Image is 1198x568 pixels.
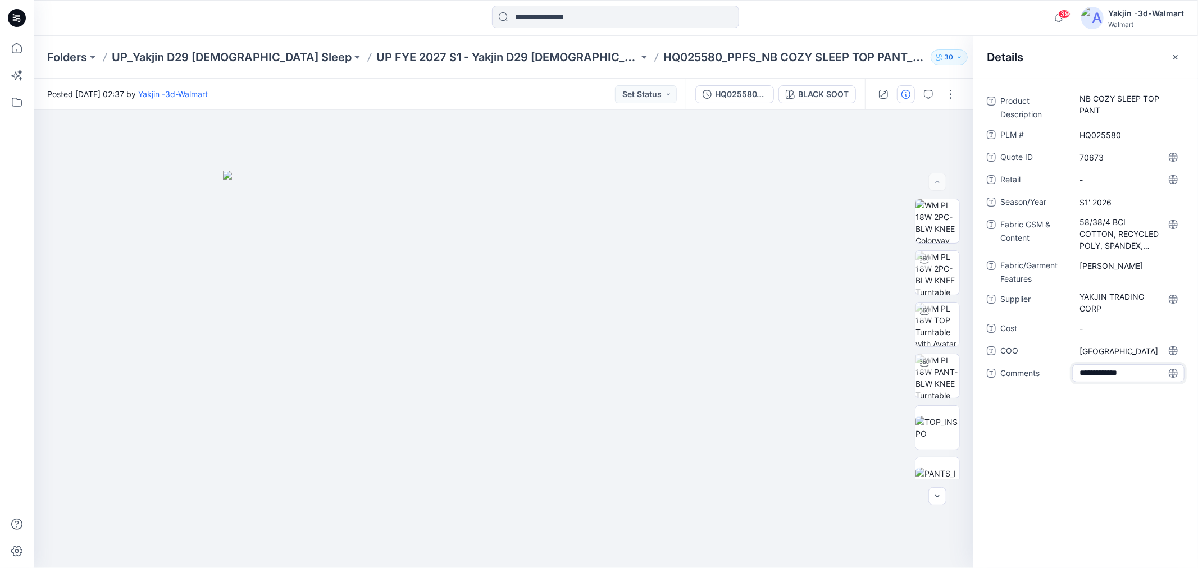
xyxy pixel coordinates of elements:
[987,51,1023,64] h2: Details
[931,49,968,65] button: 30
[1079,260,1177,272] span: TERRY
[1079,196,1177,208] span: S1' 2026
[1079,174,1177,186] span: -
[715,88,767,100] div: HQ025580_PPFS_NB COZY SLEEP TOP PANT_PLUS
[1079,345,1177,357] span: VIETNAM
[1000,94,1068,121] span: Product Description
[1079,129,1177,141] span: HQ025580
[1000,292,1068,315] span: Supplier
[1081,7,1104,29] img: avatar
[1079,93,1177,116] span: NB COZY SLEEP TOP PANT
[1000,218,1068,252] span: Fabric GSM & Content
[915,354,959,398] img: WM PL 18W PANT-BLW KNEE Turntable with Avatar
[695,85,774,103] button: HQ025580_PPFS_NB COZY SLEEP TOP PANT_PLUS
[1079,323,1177,335] span: -
[897,85,915,103] button: Details
[1000,128,1068,144] span: PLM #
[1000,150,1068,166] span: Quote ID
[1000,259,1068,286] span: Fabric/Garment Features
[1000,173,1068,189] span: Retail
[376,49,639,65] a: UP FYE 2027 S1 - Yakjin D29 [DEMOGRAPHIC_DATA] Sleepwear
[1000,367,1068,382] span: Comments
[223,171,785,568] img: eyJhbGciOiJIUzI1NiIsImtpZCI6IjAiLCJzbHQiOiJzZXMiLCJ0eXAiOiJKV1QifQ.eyJkYXRhIjp7InR5cGUiOiJzdG9yYW...
[915,416,959,439] img: TOP_INSPO
[1079,152,1177,163] span: 70673
[1079,291,1177,314] span: YAKJIN TRADING CORP
[1000,195,1068,211] span: Season/Year
[945,51,954,63] p: 30
[663,49,926,65] p: HQ025580_PPFS_NB COZY SLEEP TOP PANT_PLUS
[798,88,849,100] div: BLACK SOOT
[915,251,959,295] img: WM PL 18W 2PC-BLW KNEE Turntable with Avatar
[915,199,959,243] img: WM PL 18W 2PC-BLW KNEE Colorway wo Avatar
[47,49,87,65] a: Folders
[1058,10,1071,19] span: 39
[915,468,959,491] img: PANTS_INSPO
[778,85,856,103] button: BLACK SOOT
[112,49,352,65] a: UP_Yakjin D29 [DEMOGRAPHIC_DATA] Sleep
[1108,20,1184,29] div: Walmart
[1108,7,1184,20] div: Yakjin -3d-Walmart
[1079,216,1177,251] span: 58/38/4 BCI COTTON, RECYCLED POLY, SPANDEX, 230GSM
[138,89,208,99] a: Yakjin -3d-Walmart
[47,88,208,100] span: Posted [DATE] 02:37 by
[915,303,959,346] img: WM PL 18W TOP Turntable with Avatar
[1000,344,1068,360] span: COO
[1000,322,1068,337] span: Cost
